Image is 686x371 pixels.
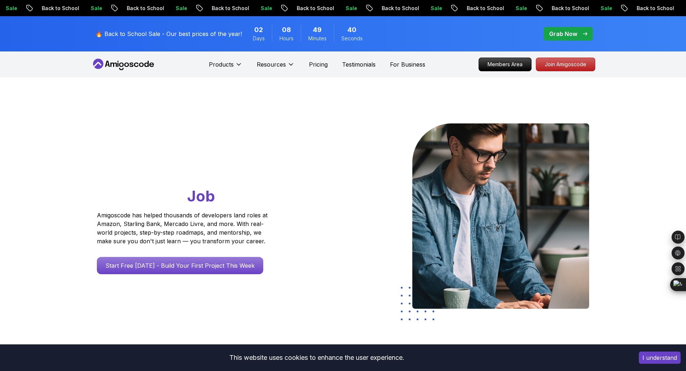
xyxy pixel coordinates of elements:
a: Join Amigoscode [536,58,595,71]
p: Back to School [31,5,80,12]
p: Back to School [201,5,250,12]
a: Testimonials [342,60,376,69]
span: Hours [279,35,293,42]
p: Sale [335,5,358,12]
a: Members Area [479,58,532,71]
span: Days [253,35,265,42]
p: Grab Now [549,30,577,38]
p: Back to School [456,5,505,12]
span: Seconds [341,35,363,42]
p: Back to School [371,5,420,12]
img: hero [412,123,589,309]
p: Amigoscode has helped thousands of developers land roles at Amazon, Starling Bank, Mercado Livre,... [97,211,270,245]
p: Products [209,60,234,69]
span: 2 Days [254,25,263,35]
p: Back to School [116,5,165,12]
span: 8 Hours [282,25,291,35]
p: Back to School [626,5,675,12]
p: Sale [505,5,528,12]
span: Job [187,187,215,205]
p: 🔥 Back to School Sale - Our best prices of the year! [95,30,242,38]
p: Back to School [286,5,335,12]
button: Resources [257,60,295,74]
p: Sale [250,5,273,12]
p: Resources [257,60,286,69]
button: Products [209,60,242,74]
h1: Go From Learning to Hired: Master Java, Spring Boot & Cloud Skills That Get You the [97,123,295,207]
p: Back to School [541,5,590,12]
span: 49 Minutes [313,25,322,35]
a: Pricing [309,60,328,69]
a: Start Free [DATE] - Build Your First Project This Week [97,257,263,274]
div: This website uses cookies to enhance the user experience. [5,350,628,366]
p: Sale [80,5,103,12]
p: Sale [420,5,443,12]
button: Accept cookies [639,352,681,364]
span: Minutes [308,35,327,42]
p: Sale [165,5,188,12]
p: Sale [590,5,613,12]
p: Members Area [479,58,531,71]
a: For Business [390,60,425,69]
span: 40 Seconds [348,25,357,35]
